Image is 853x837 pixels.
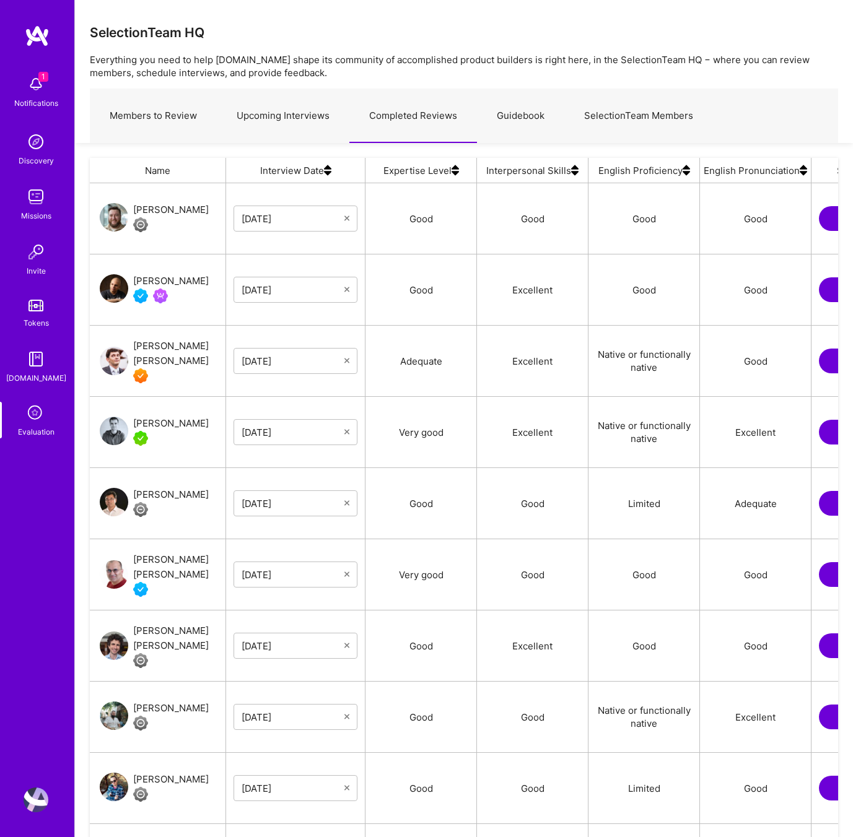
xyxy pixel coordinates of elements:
[90,53,838,79] p: Everything you need to help [DOMAIN_NAME] shape its community of accomplished product builders is...
[133,416,209,431] div: [PERSON_NAME]
[19,154,54,167] div: Discovery
[20,787,51,812] a: User Avatar
[700,254,811,325] div: Good
[28,300,43,311] img: tokens
[588,183,700,254] div: Good
[100,202,209,235] a: User Avatar[PERSON_NAME]Limited Access
[100,417,128,445] img: User Avatar
[133,339,225,368] div: [PERSON_NAME] [PERSON_NAME]
[365,753,477,823] div: Good
[133,716,148,731] img: Limited Access
[477,682,588,752] div: Good
[349,89,477,143] a: Completed Reviews
[100,274,209,306] a: User Avatar[PERSON_NAME]Vetted A.TeamerBeen on Mission
[100,552,225,597] a: User Avatar[PERSON_NAME] [PERSON_NAME]Vetted A.Teamer
[133,431,148,446] img: A.Teamer in Residence
[365,610,477,681] div: Good
[27,264,46,277] div: Invite
[700,682,811,752] div: Excellent
[242,640,344,652] input: Select Date...
[365,468,477,539] div: Good
[133,701,209,716] div: [PERSON_NAME]
[100,203,128,232] img: User Avatar
[242,355,344,367] input: Select Date...
[100,773,128,801] img: User Avatar
[800,158,807,183] img: sort
[38,72,48,82] span: 1
[21,209,51,222] div: Missions
[25,25,50,47] img: logo
[133,787,148,802] img: Limited Access
[588,539,700,610] div: Good
[588,682,700,752] div: Native or functionally native
[242,782,344,794] input: Select Date...
[477,254,588,325] div: Excellent
[90,89,217,143] a: Members to Review
[100,631,128,660] img: User Avatar
[6,371,66,384] div: [DOMAIN_NAME]
[100,701,128,730] img: User Avatar
[477,397,588,467] div: Excellent
[133,202,209,217] div: [PERSON_NAME]
[24,347,48,371] img: guide book
[24,240,48,264] img: Invite
[100,274,128,303] img: User Avatar
[133,582,148,597] img: Vetted A.Teamer
[133,487,209,502] div: [PERSON_NAME]
[588,254,700,325] div: Good
[24,402,48,425] i: icon SelectionTeam
[477,158,588,183] div: Interpersonal Skills
[100,347,128,375] img: User Avatar
[242,284,344,296] input: Select Date...
[90,25,204,40] h3: SelectionTeam HQ
[700,610,811,681] div: Good
[700,753,811,823] div: Good
[700,326,811,396] div: Good
[133,502,148,517] img: Limited Access
[365,397,477,467] div: Very good
[700,539,811,610] div: Good
[452,158,459,183] img: sort
[133,653,148,668] img: Limited Access
[100,416,209,448] a: User Avatar[PERSON_NAME]A.Teamer in Residence
[100,772,209,804] a: User Avatar[PERSON_NAME]Limited Access
[588,158,700,183] div: English Proficiency
[588,610,700,681] div: Good
[365,158,477,183] div: Expertise Level
[153,288,168,303] img: Been on Mission
[100,623,225,668] a: User Avatar[PERSON_NAME] [PERSON_NAME]Limited Access
[133,552,225,582] div: [PERSON_NAME] [PERSON_NAME]
[477,326,588,396] div: Excellent
[18,425,55,438] div: Evaluation
[242,711,344,723] input: Select Date...
[242,568,344,581] input: Select Date...
[24,787,48,812] img: User Avatar
[588,468,700,539] div: Limited
[365,539,477,610] div: Very good
[133,274,209,288] div: [PERSON_NAME]
[477,610,588,681] div: Excellent
[324,158,331,183] img: sort
[564,89,713,143] a: SelectionTeam Members
[242,426,344,438] input: Select Date...
[700,397,811,467] div: Excellent
[133,288,148,303] img: Vetted A.Teamer
[217,89,349,143] a: Upcoming Interviews
[133,623,225,653] div: [PERSON_NAME] [PERSON_NAME]
[477,539,588,610] div: Good
[477,753,588,823] div: Good
[477,89,564,143] a: Guidebook
[700,158,811,183] div: English Pronunciation
[588,753,700,823] div: Limited
[24,129,48,154] img: discovery
[133,772,209,787] div: [PERSON_NAME]
[365,682,477,752] div: Good
[571,158,579,183] img: sort
[100,488,128,516] img: User Avatar
[133,368,148,383] img: Exceptional A.Teamer
[477,468,588,539] div: Good
[133,217,148,232] img: Limited Access
[700,468,811,539] div: Adequate
[683,158,690,183] img: sort
[242,497,344,510] input: Select Date...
